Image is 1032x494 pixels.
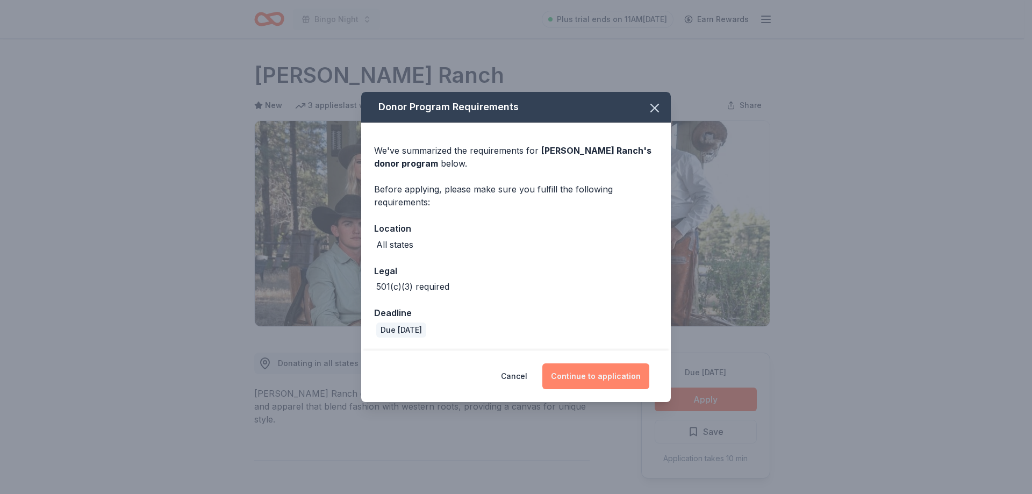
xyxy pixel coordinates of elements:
div: Deadline [374,306,658,320]
div: All states [376,238,413,251]
div: Before applying, please make sure you fulfill the following requirements: [374,183,658,209]
div: Donor Program Requirements [361,92,671,123]
button: Continue to application [542,363,649,389]
div: Location [374,221,658,235]
div: Due [DATE] [376,323,426,338]
div: We've summarized the requirements for below. [374,144,658,170]
button: Cancel [501,363,527,389]
div: Legal [374,264,658,278]
div: 501(c)(3) required [376,280,449,293]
